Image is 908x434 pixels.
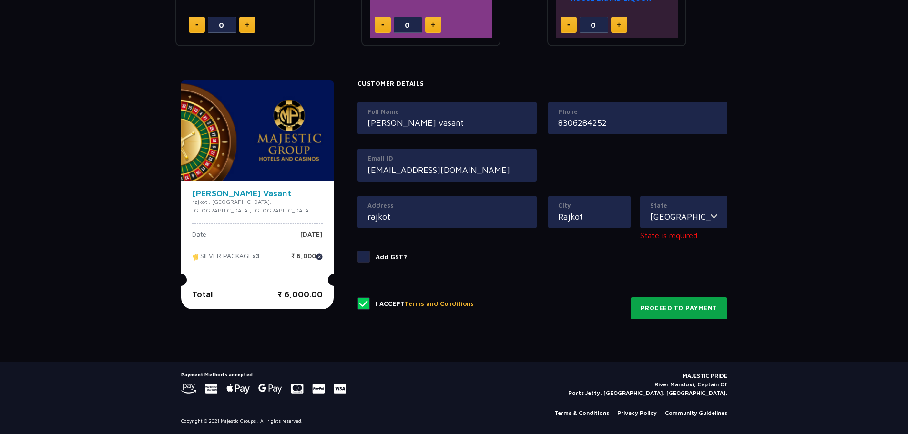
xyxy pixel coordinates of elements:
img: plus [245,22,249,27]
img: plus [617,22,621,27]
input: Address [367,210,527,223]
p: ₹ 6,000.00 [277,288,323,301]
img: plus [431,22,435,27]
label: City [558,201,621,211]
p: rajkot , [GEOGRAPHIC_DATA], [GEOGRAPHIC_DATA], [GEOGRAPHIC_DATA] [192,198,323,215]
input: Email ID [367,163,527,176]
a: Privacy Policy [617,409,657,417]
label: Address [367,201,527,211]
p: Total [192,288,213,301]
img: minus [195,24,198,26]
label: Phone [558,107,717,117]
input: City [558,210,621,223]
strong: x3 [252,252,260,260]
button: Proceed to Payment [631,297,727,319]
p: ₹ 6,000 [291,252,323,267]
h4: [PERSON_NAME] Vasant [192,189,323,198]
p: [DATE] [300,231,323,245]
img: minus [381,24,384,26]
p: Copyright © 2021 Majestic Groups . All rights reserved. [181,417,303,424]
input: State [650,210,711,223]
input: Full Name [367,116,527,129]
a: Community Guidelines [665,409,727,417]
p: SILVER PACKAGE [192,252,260,267]
img: majesticPride-banner [181,80,334,181]
img: minus [567,24,570,26]
img: toggler icon [711,210,717,223]
label: Full Name [367,107,527,117]
p: Date [192,231,206,245]
p: Add GST? [376,252,407,262]
h4: Customer Details [357,80,727,88]
label: State [650,201,717,211]
a: Terms & Conditions [554,409,609,417]
button: Terms and Conditions [405,299,474,309]
p: State is required [640,230,727,241]
h5: Payment Methods accepted [181,372,346,377]
img: tikcet [192,252,200,261]
p: I Accept [376,299,474,309]
p: MAJESTIC PRIDE River Mandovi, Captain Of Ports Jetty, [GEOGRAPHIC_DATA], [GEOGRAPHIC_DATA]. [568,372,727,397]
input: Mobile [558,116,717,129]
label: Email ID [367,154,527,163]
